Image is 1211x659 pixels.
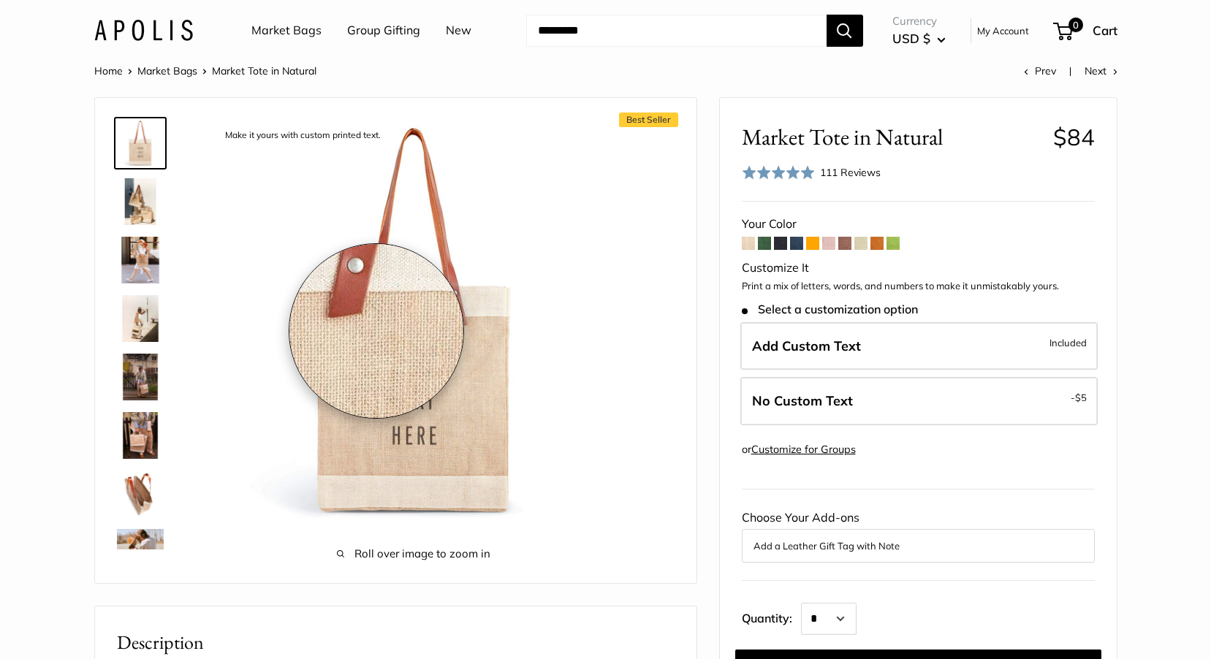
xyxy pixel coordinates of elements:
[94,20,193,41] img: Apolis
[1055,19,1117,42] a: 0 Cart
[94,64,123,77] a: Home
[526,15,827,47] input: Search...
[742,598,801,635] label: Quantity:
[742,507,1095,563] div: Choose Your Add-ons
[751,443,856,456] a: Customize for Groups
[892,27,946,50] button: USD $
[742,279,1095,294] p: Print a mix of letters, words, and numbers to make it unmistakably yours.
[114,351,167,403] a: Market Tote in Natural
[117,529,164,576] img: Market Tote in Natural
[212,64,316,77] span: Market Tote in Natural
[347,20,420,42] a: Group Gifting
[117,237,164,283] img: Market Tote in Natural
[742,257,1095,279] div: Customize It
[752,392,853,409] span: No Custom Text
[1071,389,1087,406] span: -
[742,302,918,316] span: Select a customization option
[212,120,615,523] img: description_Make it yours with custom printed text.
[1068,18,1082,32] span: 0
[1093,23,1117,38] span: Cart
[114,117,167,169] a: description_Make it yours with custom printed text.
[1085,64,1117,77] a: Next
[212,544,615,564] span: Roll over image to zoom in
[117,628,675,657] h2: Description
[446,20,471,42] a: New
[827,15,863,47] button: Search
[218,126,388,145] div: Make it yours with custom printed text.
[977,22,1029,39] a: My Account
[137,64,197,77] a: Market Bags
[94,61,316,80] nav: Breadcrumb
[892,11,946,31] span: Currency
[114,526,167,579] a: Market Tote in Natural
[117,354,164,400] img: Market Tote in Natural
[742,123,1042,151] span: Market Tote in Natural
[753,537,1083,555] button: Add a Leather Gift Tag with Note
[114,175,167,228] a: description_The Original Market bag in its 4 native styles
[752,338,861,354] span: Add Custom Text
[619,113,678,127] span: Best Seller
[820,166,881,179] span: 111 Reviews
[892,31,930,46] span: USD $
[251,20,322,42] a: Market Bags
[114,292,167,345] a: description_Effortless style that elevates every moment
[117,120,164,167] img: description_Make it yours with custom printed text.
[1024,64,1056,77] a: Prev
[114,468,167,520] a: description_Water resistant inner liner.
[114,409,167,462] a: Market Tote in Natural
[114,234,167,286] a: Market Tote in Natural
[1053,123,1095,151] span: $84
[742,440,856,460] div: or
[117,471,164,517] img: description_Water resistant inner liner.
[117,178,164,225] img: description_The Original Market bag in its 4 native styles
[1049,334,1087,351] span: Included
[1075,392,1087,403] span: $5
[740,377,1098,425] label: Leave Blank
[742,213,1095,235] div: Your Color
[740,322,1098,370] label: Add Custom Text
[117,412,164,459] img: Market Tote in Natural
[117,295,164,342] img: description_Effortless style that elevates every moment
